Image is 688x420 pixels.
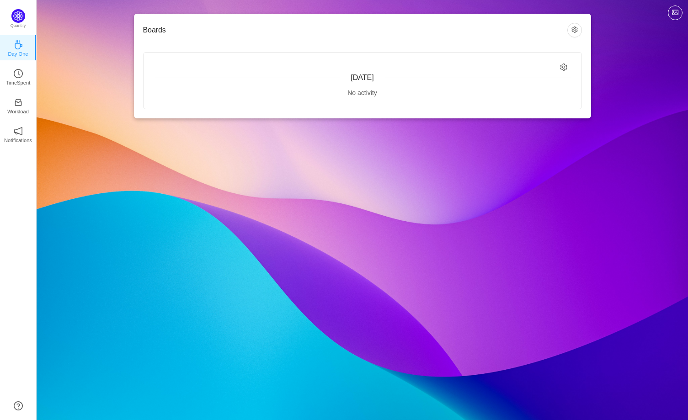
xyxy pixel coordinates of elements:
[14,127,23,136] i: icon: notification
[11,23,26,29] p: Quantify
[668,5,683,20] button: icon: picture
[567,23,582,37] button: icon: setting
[14,43,23,52] a: icon: coffeeDay One
[7,107,29,116] p: Workload
[14,129,23,138] a: icon: notificationNotifications
[11,9,25,23] img: Quantify
[14,101,23,110] a: icon: inboxWorkload
[14,401,23,410] a: icon: question-circle
[143,26,567,35] h3: Boards
[4,136,32,144] p: Notifications
[6,79,31,87] p: TimeSpent
[14,98,23,107] i: icon: inbox
[560,64,568,71] i: icon: setting
[14,40,23,49] i: icon: coffee
[351,74,373,81] span: [DATE]
[8,50,28,58] p: Day One
[14,72,23,81] a: icon: clock-circleTimeSpent
[155,88,571,98] div: No activity
[14,69,23,78] i: icon: clock-circle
